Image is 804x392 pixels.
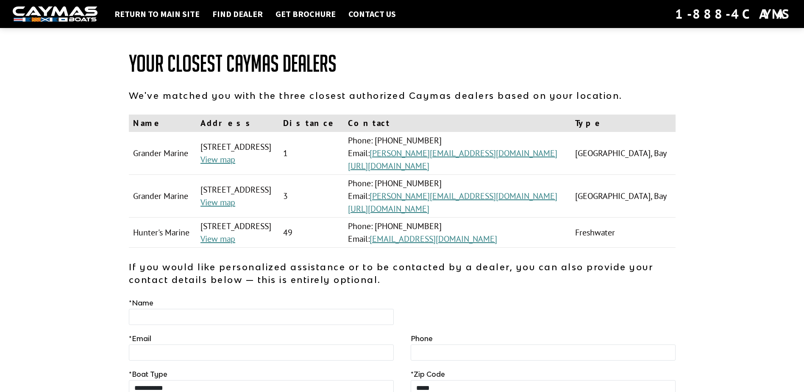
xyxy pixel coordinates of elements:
[129,218,197,248] td: Hunter's Marine
[129,369,167,379] label: Boat Type
[348,160,429,171] a: [URL][DOMAIN_NAME]
[411,369,445,379] label: Zip Code
[208,8,267,20] a: Find Dealer
[129,89,676,102] p: We've matched you with the three closest authorized Caymas dealers based on your location.
[571,115,675,132] th: Type
[196,115,279,132] th: Address
[196,132,279,175] td: [STREET_ADDRESS]
[271,8,340,20] a: Get Brochure
[196,218,279,248] td: [STREET_ADDRESS]
[13,6,97,22] img: white-logo-c9c8dbefe5ff5ceceb0f0178aa75bf4bb51f6bca0971e226c86eb53dfe498488.png
[411,333,433,344] label: Phone
[129,298,153,308] label: Name
[344,115,571,132] th: Contact
[279,175,344,218] td: 3
[279,132,344,175] td: 1
[279,115,344,132] th: Distance
[196,175,279,218] td: [STREET_ADDRESS]
[200,233,235,244] a: View map
[110,8,204,20] a: Return to main site
[200,197,235,208] a: View map
[571,218,675,248] td: Freshwater
[348,203,429,214] a: [URL][DOMAIN_NAME]
[370,190,557,202] a: [PERSON_NAME][EMAIL_ADDRESS][DOMAIN_NAME]
[344,132,571,175] td: Phone: [PHONE_NUMBER] Email:
[129,175,197,218] td: Grander Marine
[129,132,197,175] td: Grander Marine
[129,51,676,76] h1: Your Closest Caymas Dealers
[129,333,151,344] label: Email
[344,8,400,20] a: Contact Us
[370,148,557,159] a: [PERSON_NAME][EMAIL_ADDRESS][DOMAIN_NAME]
[279,218,344,248] td: 49
[344,175,571,218] td: Phone: [PHONE_NUMBER] Email:
[370,233,497,244] a: [EMAIL_ADDRESS][DOMAIN_NAME]
[200,154,235,165] a: View map
[571,175,675,218] td: [GEOGRAPHIC_DATA], Bay
[571,132,675,175] td: [GEOGRAPHIC_DATA], Bay
[129,260,676,286] p: If you would like personalized assistance or to be contacted by a dealer, you can also provide yo...
[344,218,571,248] td: Phone: [PHONE_NUMBER] Email:
[129,115,197,132] th: Name
[675,5,791,23] div: 1-888-4CAYMAS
